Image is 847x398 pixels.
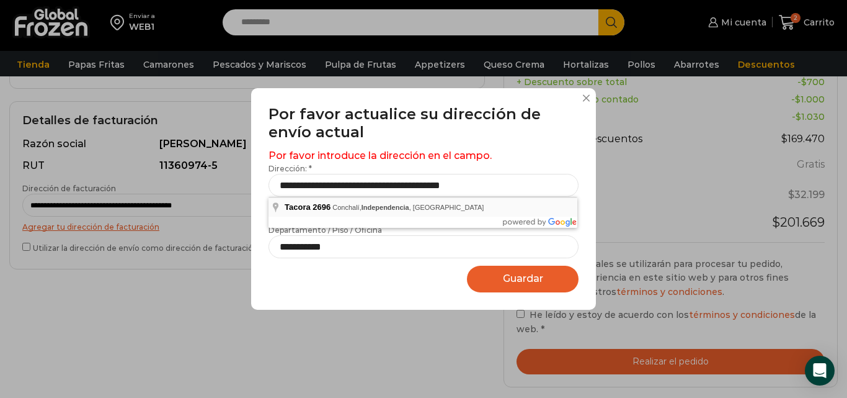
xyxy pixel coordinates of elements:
button: Guardar [467,266,579,292]
label: Departamento / Piso / Oficina [268,225,579,258]
label: Dirección: * [268,163,579,197]
span: Independencia [361,204,409,211]
span: Conchalí, , [GEOGRAPHIC_DATA] [332,204,484,211]
div: Open Intercom Messenger [805,356,835,386]
span: Tacora [285,202,311,212]
input: Departamento / Piso / Oficina [268,235,579,258]
h3: Por favor actualice su dirección de envío actual [268,106,579,142]
input: Dirección: * [268,174,579,197]
span: 2696 [313,202,330,212]
span: Guardar [503,273,543,284]
div: Por favor introduce la dirección en el campo. [268,149,579,163]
